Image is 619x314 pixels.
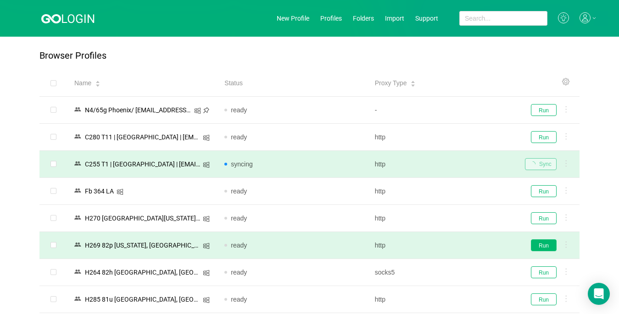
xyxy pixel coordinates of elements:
[531,212,557,224] button: Run
[353,15,374,22] a: Folders
[231,296,247,303] span: ready
[368,151,518,178] td: http
[95,80,100,83] i: icon: caret-up
[368,259,518,286] td: socks5
[531,185,557,197] button: Run
[368,97,518,124] td: -
[82,293,203,305] div: Н285 81u [GEOGRAPHIC_DATA], [GEOGRAPHIC_DATA]/ [EMAIL_ADDRESS][DOMAIN_NAME]
[82,185,117,197] div: Fb 364 LA
[95,79,100,86] div: Sort
[82,131,203,143] div: C280 T11 | [GEOGRAPHIC_DATA] | [EMAIL_ADDRESS][DOMAIN_NAME]
[531,266,557,278] button: Run
[82,212,203,224] div: Н270 [GEOGRAPHIC_DATA][US_STATE]/ [EMAIL_ADDRESS][DOMAIN_NAME]
[231,269,247,276] span: ready
[231,160,252,168] span: syncing
[459,11,547,26] input: Search...
[203,215,210,222] i: icon: windows
[231,106,247,114] span: ready
[368,124,518,151] td: http
[368,205,518,232] td: http
[320,15,342,22] a: Profiles
[203,270,210,276] i: icon: windows
[531,131,557,143] button: Run
[588,283,610,305] div: Open Intercom Messenger
[368,286,518,313] td: http
[411,80,416,83] i: icon: caret-up
[203,242,210,249] i: icon: windows
[39,50,106,61] p: Browser Profiles
[231,133,247,141] span: ready
[375,78,407,88] span: Proxy Type
[203,297,210,303] i: icon: windows
[531,293,557,305] button: Run
[82,266,203,278] div: Н264 82h [GEOGRAPHIC_DATA], [GEOGRAPHIC_DATA]/ [EMAIL_ADDRESS][DOMAIN_NAME]
[95,83,100,86] i: icon: caret-down
[415,15,438,22] a: Support
[203,134,210,141] i: icon: windows
[203,161,210,168] i: icon: windows
[231,215,247,222] span: ready
[531,104,557,116] button: Run
[368,178,518,205] td: http
[411,83,416,86] i: icon: caret-down
[117,188,123,195] i: icon: windows
[74,78,91,88] span: Name
[82,158,203,170] div: C255 T1 | [GEOGRAPHIC_DATA] | [EMAIL_ADDRESS][DOMAIN_NAME]
[368,232,518,259] td: http
[531,239,557,251] button: Run
[82,239,203,251] div: Н269 82p [US_STATE], [GEOGRAPHIC_DATA]/ [EMAIL_ADDRESS][DOMAIN_NAME]
[194,107,201,114] i: icon: windows
[82,104,194,116] div: N4/65g Phoenix/ [EMAIL_ADDRESS][DOMAIN_NAME]
[231,187,247,195] span: ready
[224,78,243,88] span: Status
[231,242,247,249] span: ready
[203,107,210,114] i: icon: pushpin
[385,15,404,22] a: Import
[410,79,416,86] div: Sort
[277,15,309,22] a: New Profile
